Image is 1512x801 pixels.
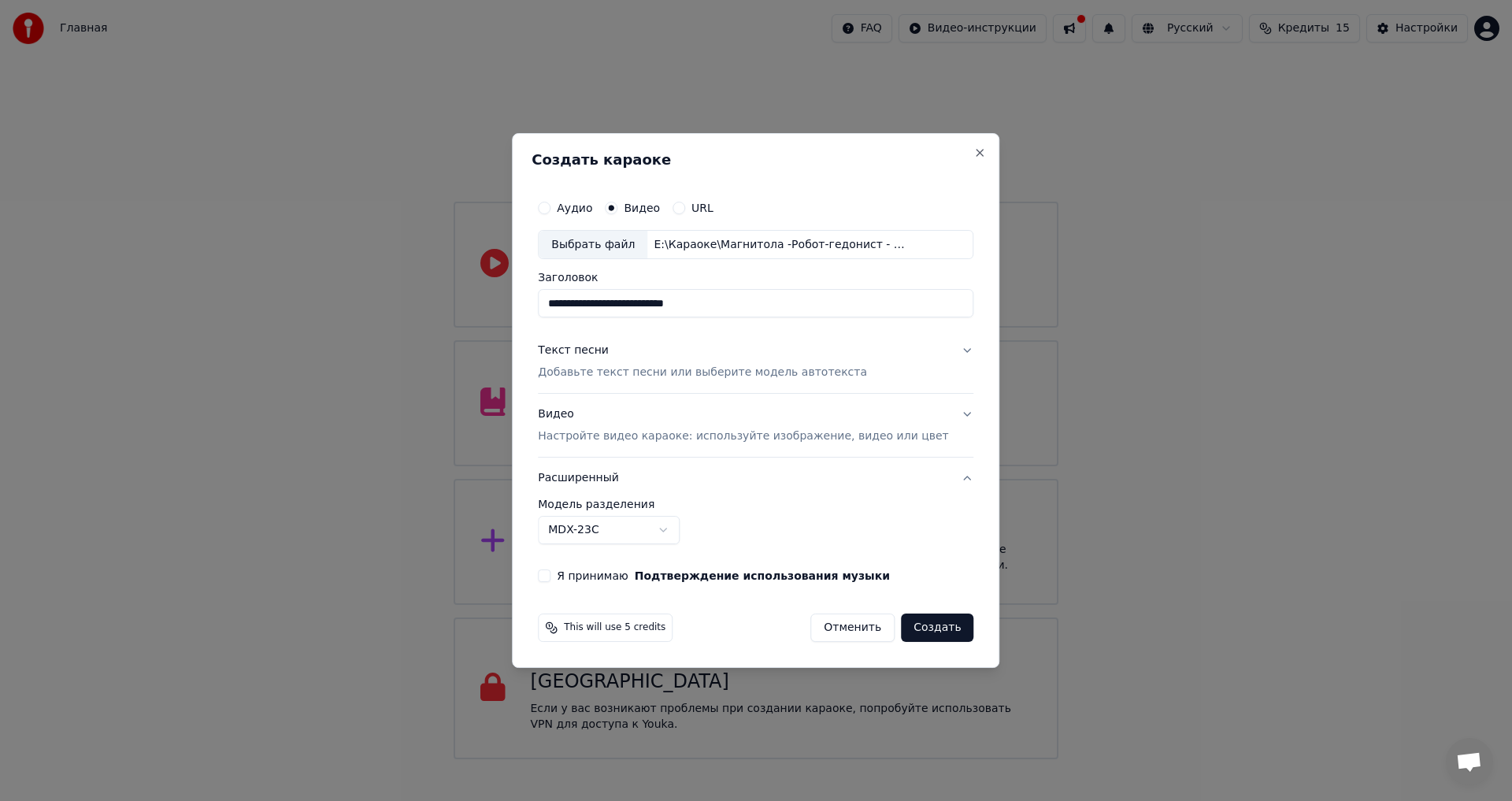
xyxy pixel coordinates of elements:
[647,237,915,253] div: E:\Караоке\Магнитола -Робот-гедонист - 1.mp4
[538,428,948,444] p: Настройте видео караоке: используйте изображение, видео или цвет
[810,614,895,642] button: Отменить
[691,202,713,213] label: URL
[538,395,973,458] button: ВидеоНастройте видео караоке: используйте изображение, видео или цвет
[538,458,973,499] button: Расширенный
[538,407,948,445] div: Видео
[538,365,867,381] p: Добавьте текст песни или выберите модель автотекста
[624,202,660,213] label: Видео
[532,153,980,167] h2: Создать караоке
[564,621,665,634] span: This will use 5 credits
[538,499,973,510] label: Модель разделения
[538,331,973,394] button: Текст песниДобавьте текст песни или выберите модель автотекста
[539,231,647,259] div: Выбрать файл
[538,273,973,284] label: Заголовок
[635,570,890,581] button: Я принимаю
[557,202,592,213] label: Аудио
[901,614,973,642] button: Создать
[538,499,973,557] div: Расширенный
[538,343,609,359] div: Текст песни
[557,570,890,581] label: Я принимаю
